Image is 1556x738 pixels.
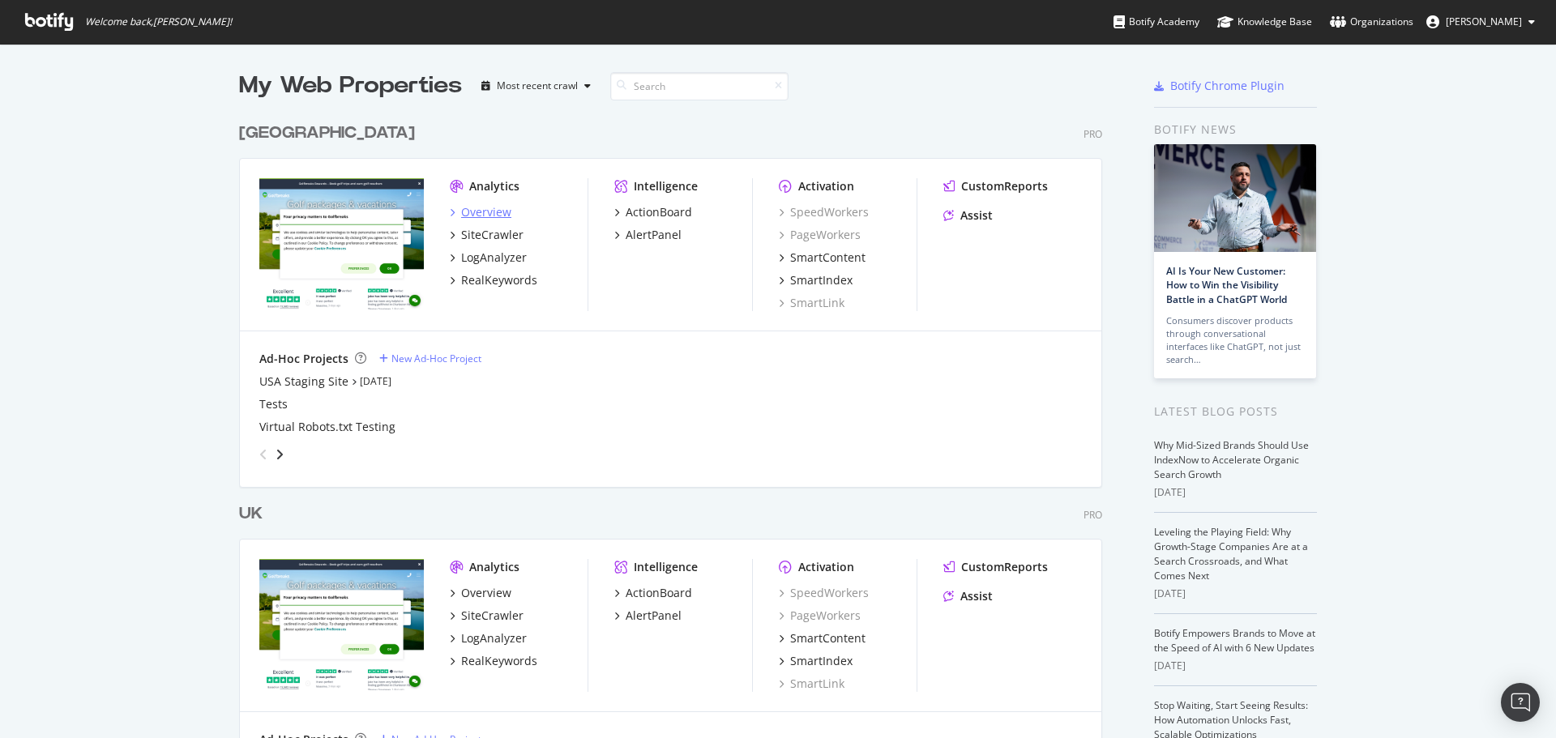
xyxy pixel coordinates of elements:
div: Activation [798,559,854,575]
a: SmartContent [779,250,866,266]
div: Intelligence [634,178,698,194]
div: SiteCrawler [461,227,524,243]
a: SmartIndex [779,272,853,288]
a: UK [239,502,269,526]
a: Virtual Robots.txt Testing [259,419,395,435]
a: Botify Chrome Plugin [1154,78,1285,94]
span: Tom Duncombe [1446,15,1522,28]
div: angle-left [253,442,274,467]
div: Botify news [1154,121,1317,139]
div: Overview [461,585,511,601]
div: [DATE] [1154,587,1317,601]
div: Knowledge Base [1217,14,1312,30]
div: Consumers discover products through conversational interfaces like ChatGPT, not just search… [1166,314,1304,366]
a: SiteCrawler [450,227,524,243]
a: SmartLink [779,295,844,311]
a: CustomReports [943,178,1048,194]
a: SiteCrawler [450,608,524,624]
button: Most recent crawl [475,73,597,99]
a: SpeedWorkers [779,585,869,601]
a: CustomReports [943,559,1048,575]
a: [GEOGRAPHIC_DATA] [239,122,421,145]
div: AlertPanel [626,608,682,624]
input: Search [610,72,789,100]
a: [DATE] [360,374,391,388]
div: Intelligence [634,559,698,575]
div: Analytics [469,559,519,575]
div: Latest Blog Posts [1154,403,1317,420]
a: SmartIndex [779,653,853,669]
a: Assist [943,207,993,224]
div: RealKeywords [461,272,537,288]
div: My Web Properties [239,70,462,102]
div: CustomReports [961,178,1048,194]
div: SmartContent [790,250,866,266]
div: Analytics [469,178,519,194]
div: New Ad-Hoc Project [391,352,481,365]
a: Overview [450,204,511,220]
div: [DATE] [1154,485,1317,500]
div: SmartIndex [790,272,853,288]
a: AI Is Your New Customer: How to Win the Visibility Battle in a ChatGPT World [1166,264,1287,305]
a: LogAnalyzer [450,630,527,646]
div: Pro [1084,127,1102,141]
div: RealKeywords [461,653,537,669]
div: Most recent crawl [497,81,578,91]
div: Assist [960,588,993,604]
a: Overview [450,585,511,601]
div: AlertPanel [626,227,682,243]
div: [DATE] [1154,659,1317,673]
a: PageWorkers [779,227,861,243]
a: SpeedWorkers [779,204,869,220]
div: Open Intercom Messenger [1501,683,1540,722]
div: Botify Academy [1114,14,1199,30]
div: Botify Chrome Plugin [1170,78,1285,94]
div: ActionBoard [626,585,692,601]
div: Assist [960,207,993,224]
a: Tests [259,396,288,412]
div: SiteCrawler [461,608,524,624]
div: CustomReports [961,559,1048,575]
div: LogAnalyzer [461,250,527,266]
div: LogAnalyzer [461,630,527,646]
a: AlertPanel [614,608,682,624]
img: www.golfbreaks.com/en-us/ [259,178,424,309]
div: angle-right [274,446,285,463]
a: New Ad-Hoc Project [379,352,481,365]
a: USA Staging Site [259,373,348,390]
div: Ad-Hoc Projects [259,351,348,367]
div: Overview [461,204,511,220]
button: [PERSON_NAME] [1413,9,1548,35]
a: Botify Empowers Brands to Move at the Speed of AI with 6 New Updates [1154,626,1315,655]
div: Activation [798,178,854,194]
img: AI Is Your New Customer: How to Win the Visibility Battle in a ChatGPT World [1154,144,1316,252]
a: ActionBoard [614,585,692,601]
a: Why Mid-Sized Brands Should Use IndexNow to Accelerate Organic Search Growth [1154,438,1309,481]
a: SmartLink [779,676,844,692]
div: Pro [1084,508,1102,522]
div: ActionBoard [626,204,692,220]
a: RealKeywords [450,272,537,288]
div: UK [239,502,263,526]
div: Organizations [1330,14,1413,30]
div: [GEOGRAPHIC_DATA] [239,122,415,145]
a: PageWorkers [779,608,861,624]
a: RealKeywords [450,653,537,669]
a: SmartContent [779,630,866,646]
a: ActionBoard [614,204,692,220]
span: Welcome back, [PERSON_NAME] ! [85,15,232,28]
a: Assist [943,588,993,604]
a: AlertPanel [614,227,682,243]
div: SmartContent [790,630,866,646]
a: LogAnalyzer [450,250,527,266]
a: Leveling the Playing Field: Why Growth-Stage Companies Are at a Search Crossroads, and What Comes... [1154,525,1308,582]
div: SmartIndex [790,653,853,669]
